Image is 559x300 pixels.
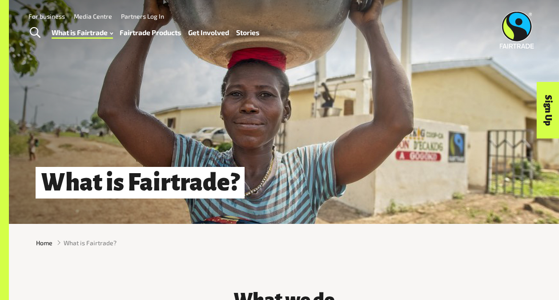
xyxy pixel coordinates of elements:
a: Get Involved [188,26,229,39]
a: Media Centre [74,12,112,20]
img: Fairtrade Australia New Zealand logo [500,11,534,49]
a: Fairtrade Products [120,26,181,39]
a: Stories [236,26,259,39]
a: Toggle Search [24,22,46,44]
a: Partners Log In [121,12,164,20]
h1: What is Fairtrade? [36,167,245,199]
a: For business [28,12,65,20]
a: What is Fairtrade [52,26,113,39]
span: What is Fairtrade? [64,238,117,247]
a: Home [36,238,52,247]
